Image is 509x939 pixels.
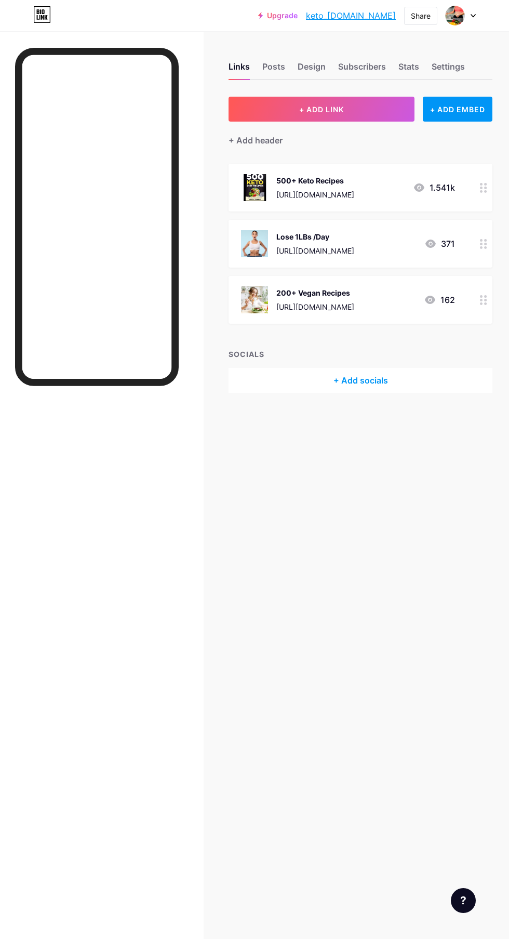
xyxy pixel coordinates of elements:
span: + ADD LINK [299,105,344,114]
div: Subscribers [338,60,386,79]
div: Design [298,60,326,79]
img: 200+ Vegan Recipes [241,286,268,313]
a: keto_[DOMAIN_NAME] [306,9,396,22]
a: Upgrade [258,11,298,20]
div: [URL][DOMAIN_NAME] [276,301,354,312]
div: Settings [432,60,465,79]
div: [URL][DOMAIN_NAME] [276,189,354,200]
img: Lose 1LBs /Day [241,230,268,257]
div: 371 [424,237,455,250]
div: + Add socials [229,368,492,393]
div: [URL][DOMAIN_NAME] [276,245,354,256]
div: Lose 1LBs /Day [276,231,354,242]
img: 500+ Keto Recipes [241,174,268,201]
div: + ADD EMBED [423,97,492,122]
div: Stats [398,60,419,79]
div: 200+ Vegan Recipes [276,287,354,298]
div: + Add header [229,134,283,147]
div: 1.541k [413,181,455,194]
div: SOCIALS [229,349,492,360]
button: + ADD LINK [229,97,414,122]
div: Links [229,60,250,79]
div: 162 [424,294,455,306]
div: Share [411,10,431,21]
img: keto_recipies [445,6,465,25]
div: Posts [262,60,285,79]
div: 500+ Keto Recipes [276,175,354,186]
